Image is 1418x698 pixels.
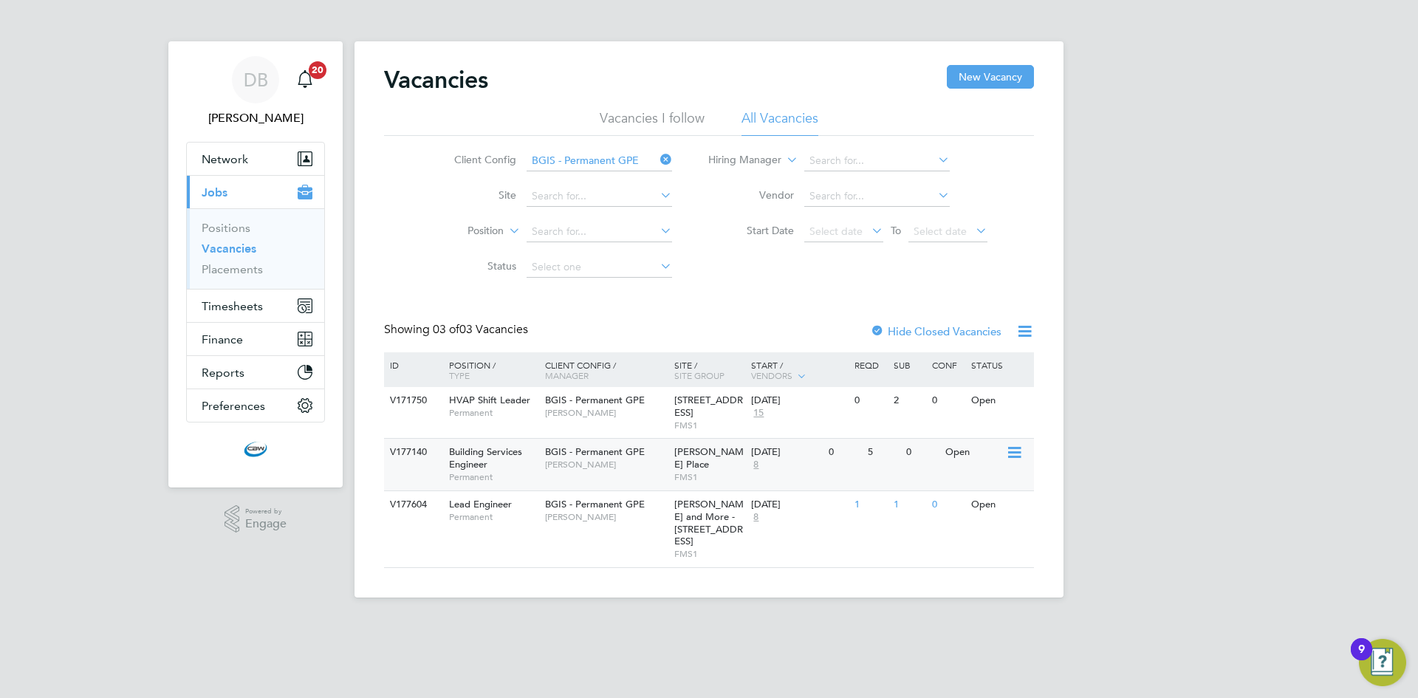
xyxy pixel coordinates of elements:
[709,188,794,202] label: Vendor
[890,491,928,519] div: 1
[186,437,325,461] a: Go to home page
[674,369,725,381] span: Site Group
[433,322,528,337] span: 03 Vacancies
[886,221,905,240] span: To
[851,387,889,414] div: 0
[967,352,1032,377] div: Status
[202,185,227,199] span: Jobs
[545,511,667,523] span: [PERSON_NAME]
[541,352,671,388] div: Client Config /
[545,369,589,381] span: Manager
[244,70,268,89] span: DB
[804,151,950,171] input: Search for...
[309,61,326,79] span: 20
[431,153,516,166] label: Client Config
[600,109,705,136] li: Vacancies I follow
[928,352,967,377] div: Conf
[187,389,324,422] button: Preferences
[914,225,967,238] span: Select date
[751,369,792,381] span: Vendors
[245,518,287,530] span: Engage
[671,352,748,388] div: Site /
[527,222,672,242] input: Search for...
[186,56,325,127] a: DB[PERSON_NAME]
[870,324,1001,338] label: Hide Closed Vacancies
[527,257,672,278] input: Select one
[851,352,889,377] div: Reqd
[431,259,516,273] label: Status
[202,366,244,380] span: Reports
[202,299,263,313] span: Timesheets
[545,498,645,510] span: BGIS - Permanent GPE
[967,387,1032,414] div: Open
[709,224,794,237] label: Start Date
[187,176,324,208] button: Jobs
[545,445,645,458] span: BGIS - Permanent GPE
[202,221,250,235] a: Positions
[187,356,324,389] button: Reports
[187,290,324,322] button: Timesheets
[864,439,902,466] div: 5
[290,56,320,103] a: 20
[244,437,267,461] img: cbwstaffingsolutions-logo-retina.png
[384,322,531,338] div: Showing
[202,242,256,256] a: Vacancies
[809,225,863,238] span: Select date
[386,439,438,466] div: V177140
[1359,639,1406,686] button: Open Resource Center, 9 new notifications
[902,439,941,466] div: 0
[967,491,1032,519] div: Open
[751,499,847,511] div: [DATE]
[384,65,488,95] h2: Vacancies
[187,323,324,355] button: Finance
[696,153,781,168] label: Hiring Manager
[386,352,438,377] div: ID
[928,491,967,519] div: 0
[747,352,851,389] div: Start /
[545,394,645,406] span: BGIS - Permanent GPE
[942,439,1006,466] div: Open
[449,394,530,406] span: HVAP Shift Leader
[1358,649,1365,668] div: 9
[438,352,541,388] div: Position /
[186,109,325,127] span: Daniel Barber
[187,208,324,289] div: Jobs
[674,394,743,419] span: [STREET_ADDRESS]
[751,511,761,524] span: 8
[386,387,438,414] div: V171750
[804,186,950,207] input: Search for...
[527,151,672,171] input: Search for...
[419,224,504,239] label: Position
[928,387,967,414] div: 0
[674,471,744,483] span: FMS1
[751,394,847,407] div: [DATE]
[202,332,243,346] span: Finance
[825,439,863,466] div: 0
[245,505,287,518] span: Powered by
[527,186,672,207] input: Search for...
[431,188,516,202] label: Site
[202,152,248,166] span: Network
[449,471,538,483] span: Permanent
[449,445,522,471] span: Building Services Engineer
[449,511,538,523] span: Permanent
[449,407,538,419] span: Permanent
[674,548,744,560] span: FMS1
[674,420,744,431] span: FMS1
[202,262,263,276] a: Placements
[851,491,889,519] div: 1
[751,446,821,459] div: [DATE]
[890,387,928,414] div: 2
[741,109,818,136] li: All Vacancies
[187,143,324,175] button: Network
[674,498,744,548] span: [PERSON_NAME] and More - [STREET_ADDRESS]
[433,322,459,337] span: 03 of
[751,407,766,420] span: 15
[545,459,667,471] span: [PERSON_NAME]
[168,41,343,487] nav: Main navigation
[225,505,287,533] a: Powered byEngage
[386,491,438,519] div: V177604
[202,399,265,413] span: Preferences
[545,407,667,419] span: [PERSON_NAME]
[674,445,744,471] span: [PERSON_NAME] Place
